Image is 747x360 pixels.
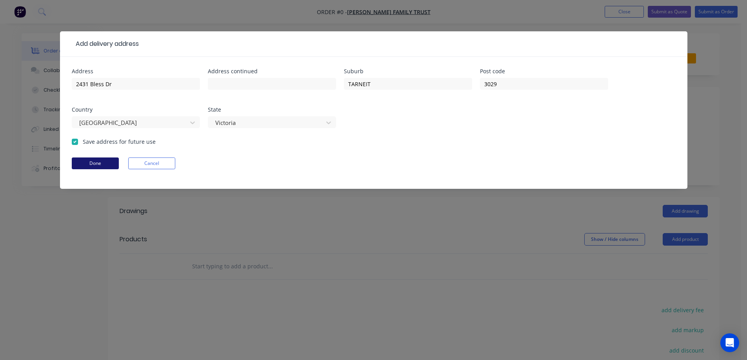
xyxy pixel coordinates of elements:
[208,69,336,74] div: Address continued
[480,69,608,74] div: Post code
[720,333,739,352] div: Open Intercom Messenger
[72,157,119,169] button: Done
[128,157,175,169] button: Cancel
[72,39,139,49] div: Add delivery address
[208,107,336,112] div: State
[344,69,472,74] div: Suburb
[72,69,200,74] div: Address
[83,137,156,146] label: Save address for future use
[72,107,200,112] div: Country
